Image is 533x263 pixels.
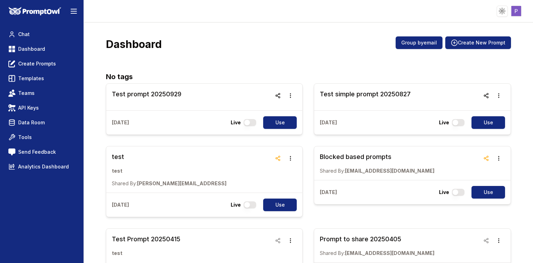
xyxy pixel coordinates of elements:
[320,234,434,257] a: Prompt to share 20250405Shared By:[EMAIL_ADDRESS][DOMAIN_NAME]
[112,234,226,244] h3: Test Prompt 20250415
[18,60,56,67] span: Create Prompts
[6,72,78,85] a: Templates
[6,131,78,144] a: Tools
[320,250,345,256] span: Shared By:
[6,102,78,114] a: API Keys
[6,57,78,70] a: Create Prompts
[112,89,181,99] h3: Test prompt 20250929
[320,89,411,105] a: Test simple prompt 20250827
[263,199,297,211] button: Use
[6,116,78,129] a: Data Room
[320,89,411,99] h3: Test simple prompt 20250827
[320,250,434,257] p: [EMAIL_ADDRESS][DOMAIN_NAME]
[6,87,78,99] a: Teams
[106,71,511,82] h2: No tags
[112,180,226,187] p: [PERSON_NAME][EMAIL_ADDRESS]
[471,116,505,129] button: Use
[18,163,69,170] span: Analytics Dashboard
[320,119,337,126] p: [DATE]
[231,201,241,208] p: Live
[18,119,45,126] span: Data Room
[320,152,434,162] h3: Blocked based prompts
[18,31,30,38] span: Chat
[320,167,434,174] p: [EMAIL_ADDRESS][DOMAIN_NAME]
[106,38,162,50] h3: Dashboard
[439,189,449,196] p: Live
[396,36,442,49] button: Group byemail
[320,152,434,174] a: Blocked based promptsShared By:[EMAIL_ADDRESS][DOMAIN_NAME]
[467,116,505,129] a: Use
[112,119,129,126] p: [DATE]
[18,90,35,97] span: Teams
[18,134,32,141] span: Tools
[471,186,505,199] button: Use
[18,104,39,111] span: API Keys
[112,152,226,187] a: testtestShared By:[PERSON_NAME][EMAIL_ADDRESS]
[6,28,78,41] a: Chat
[18,148,56,155] span: Send Feedback
[263,116,297,129] button: Use
[6,160,78,173] a: Analytics Dashboard
[445,36,511,49] button: Create New Prompt
[112,152,226,162] h3: test
[112,250,226,257] p: test
[112,167,226,174] p: test
[9,7,61,16] img: PromptOwl
[320,189,337,196] p: [DATE]
[259,199,297,211] a: Use
[8,148,15,155] img: feedback
[112,201,129,208] p: [DATE]
[467,186,505,199] a: Use
[320,168,345,174] span: Shared By:
[320,234,434,244] h3: Prompt to share 20250405
[511,6,521,16] img: ACg8ocJGHgvPKVbo_Ly5vrZNeNzkDJRWy5S8Y5X5N5ik7tD_SiJhNw=s96-c
[439,119,449,126] p: Live
[6,43,78,55] a: Dashboard
[18,46,45,53] span: Dashboard
[112,89,181,105] a: Test prompt 20250929
[18,75,44,82] span: Templates
[6,146,78,158] a: Send Feedback
[231,119,241,126] p: Live
[112,180,137,186] span: Shared By:
[259,116,297,129] a: Use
